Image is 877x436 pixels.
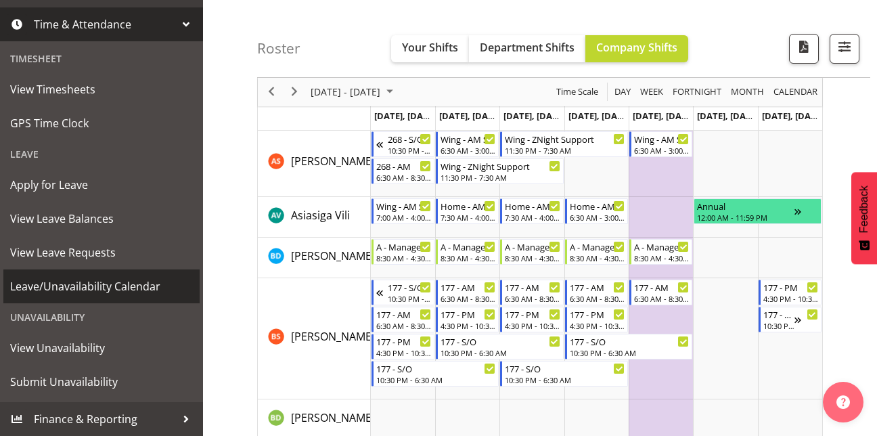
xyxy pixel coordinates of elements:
[505,307,560,321] div: 177 - PM
[634,293,689,304] div: 6:30 AM - 8:30 AM
[503,110,565,122] span: [DATE], [DATE]
[441,172,560,183] div: 11:30 PM - 7:30 AM
[376,347,431,358] div: 4:30 PM - 10:30 PM
[291,410,375,426] a: [PERSON_NAME]
[729,84,767,101] button: Timeline Month
[570,240,625,253] div: A - Manager
[555,84,600,101] span: Time Scale
[570,212,625,223] div: 6:30 AM - 3:00 PM
[376,320,431,331] div: 6:30 AM - 8:30 AM
[729,84,765,101] span: Month
[634,253,689,263] div: 8:30 AM - 4:30 PM
[500,307,563,332] div: Billie Sothern"s event - 177 - PM Begin From Wednesday, October 22, 2025 at 4:30:00 PM GMT+13:00 ...
[565,334,693,359] div: Billie Sothern"s event - 177 - S/O Begin From Thursday, October 23, 2025 at 10:30:00 PM GMT+13:00...
[469,35,585,62] button: Department Shifts
[376,307,431,321] div: 177 - AM
[441,293,495,304] div: 6:30 AM - 8:30 AM
[258,197,371,238] td: Asiasiga Vili resource
[372,307,434,332] div: Billie Sothern"s event - 177 - AM Begin From Monday, October 20, 2025 at 6:30:00 AM GMT+13:00 End...
[10,113,193,133] span: GPS Time Clock
[291,410,375,425] span: [PERSON_NAME]
[441,145,495,156] div: 6:30 AM - 3:00 PM
[376,374,496,385] div: 10:30 PM - 6:30 AM
[258,130,371,197] td: Arshdeep Singh resource
[10,79,193,100] span: View Timesheets
[500,280,563,305] div: Billie Sothern"s event - 177 - AM Begin From Wednesday, October 22, 2025 at 6:30:00 AM GMT+13:00 ...
[505,293,560,304] div: 6:30 AM - 8:30 AM
[500,198,563,224] div: Asiasiga Vili"s event - Home - AM Support 3 Begin From Wednesday, October 22, 2025 at 7:30:00 AM ...
[10,209,193,229] span: View Leave Balances
[634,145,689,156] div: 6:30 AM - 3:00 PM
[505,374,625,385] div: 10:30 PM - 6:30 AM
[3,168,200,202] a: Apply for Leave
[565,307,628,332] div: Billie Sothern"s event - 177 - PM Begin From Thursday, October 23, 2025 at 4:30:00 PM GMT+13:00 E...
[697,199,794,213] div: Annual
[830,34,859,64] button: Filter Shifts
[789,34,819,64] button: Download a PDF of the roster according to the set date range.
[258,278,371,399] td: Billie Sothern resource
[441,253,495,263] div: 8:30 AM - 4:30 PM
[629,239,692,265] div: Barbara Dunlop"s event - A - Manager Begin From Friday, October 24, 2025 at 8:30:00 AM GMT+13:00 ...
[372,280,434,305] div: Billie Sothern"s event - 177 - S/O Begin From Sunday, October 19, 2025 at 10:30:00 PM GMT+13:00 E...
[309,84,382,101] span: [DATE] - [DATE]
[376,240,431,253] div: A - Manager
[441,132,495,146] div: Wing - AM Support 1
[500,361,628,387] div: Billie Sothern"s event - 177 - S/O Begin From Wednesday, October 22, 2025 at 10:30:00 PM GMT+13:0...
[3,202,200,236] a: View Leave Balances
[286,84,304,101] button: Next
[565,198,628,224] div: Asiasiga Vili"s event - Home - AM Support 2 Begin From Thursday, October 23, 2025 at 6:30:00 AM G...
[291,248,375,264] a: [PERSON_NAME]
[480,40,575,55] span: Department Shifts
[612,84,633,101] button: Timeline Day
[439,110,501,122] span: [DATE], [DATE]
[291,153,375,169] a: [PERSON_NAME]
[257,41,300,56] h4: Roster
[570,280,625,294] div: 177 - AM
[771,84,820,101] button: Month
[291,328,375,345] a: [PERSON_NAME]
[436,239,499,265] div: Barbara Dunlop"s event - A - Manager Begin From Tuesday, October 21, 2025 at 8:30:00 AM GMT+13:00...
[291,329,375,344] span: [PERSON_NAME]
[283,78,306,106] div: next period
[3,303,200,331] div: Unavailability
[291,208,350,223] span: Asiasiga Vili
[441,159,560,173] div: Wing - ZNight Support
[763,307,794,321] div: 177 - S/O
[436,307,499,332] div: Billie Sothern"s event - 177 - PM Begin From Tuesday, October 21, 2025 at 4:30:00 PM GMT+13:00 En...
[505,320,560,331] div: 4:30 PM - 10:30 PM
[570,293,625,304] div: 6:30 AM - 8:30 AM
[596,40,677,55] span: Company Shifts
[570,320,625,331] div: 4:30 PM - 10:30 PM
[3,269,200,303] a: Leave/Unavailability Calendar
[505,199,560,213] div: Home - AM Support 3
[759,307,822,332] div: Billie Sothern"s event - 177 - S/O Begin From Sunday, October 26, 2025 at 10:30:00 PM GMT+13:00 E...
[372,334,434,359] div: Billie Sothern"s event - 177 - PM Begin From Monday, October 20, 2025 at 4:30:00 PM GMT+13:00 End...
[3,106,200,140] a: GPS Time Clock
[836,395,850,409] img: help-xxl-2.png
[309,84,399,101] button: October 2025
[376,212,431,223] div: 7:00 AM - 4:00 PM
[441,280,495,294] div: 177 - AM
[441,347,560,358] div: 10:30 PM - 6:30 AM
[291,154,375,169] span: [PERSON_NAME]
[372,131,434,157] div: Arshdeep Singh"s event - 268 - S/O Begin From Sunday, October 19, 2025 at 10:30:00 PM GMT+13:00 E...
[613,84,632,101] span: Day
[10,276,193,297] span: Leave/Unavailability Calendar
[763,293,818,304] div: 4:30 PM - 10:30 PM
[634,132,689,146] div: Wing - AM Support 1
[391,35,469,62] button: Your Shifts
[10,372,193,392] span: Submit Unavailability
[763,320,794,331] div: 10:30 PM - 6:30 AM
[759,280,822,305] div: Billie Sothern"s event - 177 - PM Begin From Sunday, October 26, 2025 at 4:30:00 PM GMT+13:00 End...
[505,132,625,146] div: Wing - ZNight Support
[10,175,193,195] span: Apply for Leave
[570,347,690,358] div: 10:30 PM - 6:30 AM
[505,240,560,253] div: A - Manager
[634,240,689,253] div: A - Manager
[554,84,601,101] button: Time Scale
[436,280,499,305] div: Billie Sothern"s event - 177 - AM Begin From Tuesday, October 21, 2025 at 6:30:00 AM GMT+13:00 En...
[697,212,794,223] div: 12:00 AM - 11:59 PM
[291,207,350,223] a: Asiasiga Vili
[263,84,281,101] button: Previous
[372,361,499,387] div: Billie Sothern"s event - 177 - S/O Begin From Monday, October 20, 2025 at 10:30:00 PM GMT+13:00 E...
